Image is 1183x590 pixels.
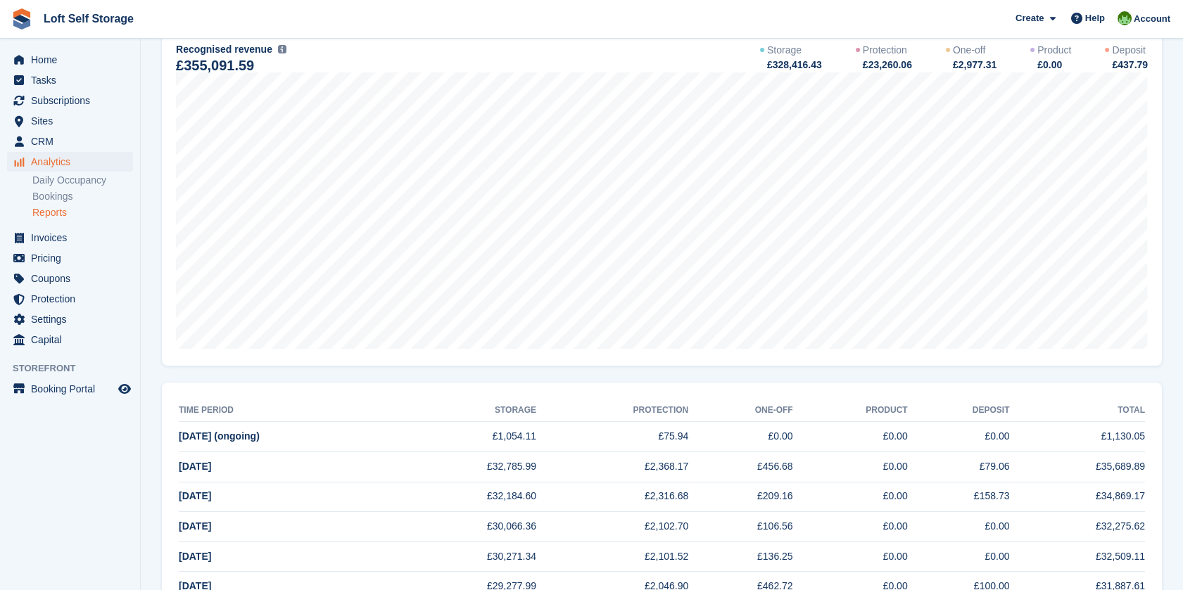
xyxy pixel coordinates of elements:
[951,58,997,72] div: £2,977.31
[32,206,133,219] a: Reports
[793,512,908,542] td: £0.00
[38,7,139,30] a: Loft Self Storage
[31,111,115,131] span: Sites
[31,269,115,288] span: Coupons
[7,111,133,131] a: menu
[908,452,1010,482] td: £79.06
[179,461,211,472] span: [DATE]
[1009,541,1145,572] td: £32,509.11
[536,399,688,422] th: protection
[1009,399,1145,422] th: Total
[7,70,133,90] a: menu
[116,380,133,397] a: Preview store
[400,452,536,482] td: £32,785.99
[1036,58,1071,72] div: £0.00
[1016,11,1044,25] span: Create
[7,269,133,288] a: menu
[176,60,254,72] div: £355,091.59
[1009,482,1145,512] td: £34,869.17
[1037,43,1071,58] div: Product
[32,190,133,203] a: Bookings
[908,422,1010,452] td: £0.00
[179,490,211,501] span: [DATE]
[908,482,1010,512] td: £158.73
[31,289,115,309] span: Protection
[908,512,1010,542] td: £0.00
[688,482,792,512] td: £209.16
[7,248,133,268] a: menu
[31,91,115,110] span: Subscriptions
[536,452,688,482] td: £2,368.17
[863,43,907,58] div: Protection
[7,228,133,248] a: menu
[688,541,792,572] td: £136.25
[688,452,792,482] td: £456.68
[908,399,1010,422] th: Deposit
[31,132,115,151] span: CRM
[536,422,688,452] td: £75.94
[1112,43,1145,58] div: Deposit
[7,50,133,70] a: menu
[1134,12,1170,26] span: Account
[32,174,133,187] a: Daily Occupancy
[31,309,115,329] span: Settings
[1009,422,1145,452] td: £1,130.05
[536,541,688,572] td: £2,101.52
[31,248,115,268] span: Pricing
[31,70,115,90] span: Tasks
[31,330,115,349] span: Capital
[1111,58,1148,72] div: £437.79
[536,482,688,512] td: £2,316.68
[31,152,115,172] span: Analytics
[766,58,822,72] div: £328,416.43
[1009,512,1145,542] td: £32,275.62
[7,330,133,349] a: menu
[278,45,286,53] img: icon-info-grey-7440780725fd019a000dd9b08b2336e03edf1995a4989e88bcd33f0948082b44.svg
[1085,11,1105,25] span: Help
[31,379,115,399] span: Booking Portal
[688,399,792,422] th: One-off
[179,520,211,532] span: [DATE]
[793,482,908,512] td: £0.00
[1009,452,1145,482] td: £35,689.89
[179,430,260,442] span: [DATE] (ongoing)
[31,50,115,70] span: Home
[31,228,115,248] span: Invoices
[7,91,133,110] a: menu
[179,399,400,422] th: Time period
[861,58,912,72] div: £23,260.06
[179,551,211,562] span: [DATE]
[688,512,792,542] td: £106.56
[908,541,1010,572] td: £0.00
[793,541,908,572] td: £0.00
[400,541,536,572] td: £30,271.34
[13,361,140,376] span: Storefront
[7,289,133,309] a: menu
[793,422,908,452] td: £0.00
[767,43,802,58] div: Storage
[400,422,536,452] td: £1,054.11
[400,482,536,512] td: £32,184.60
[7,379,133,399] a: menu
[400,399,536,422] th: Storage
[688,422,792,452] td: £0.00
[536,512,688,542] td: £2,102.70
[793,399,908,422] th: Product
[793,452,908,482] td: £0.00
[11,8,32,30] img: stora-icon-8386f47178a22dfd0bd8f6a31ec36ba5ce8667c1dd55bd0f319d3a0aa187defe.svg
[7,309,133,329] a: menu
[400,512,536,542] td: £30,066.36
[7,152,133,172] a: menu
[1118,11,1132,25] img: James Johnson
[7,132,133,151] a: menu
[953,43,985,58] div: One-off
[176,42,272,57] span: Recognised revenue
